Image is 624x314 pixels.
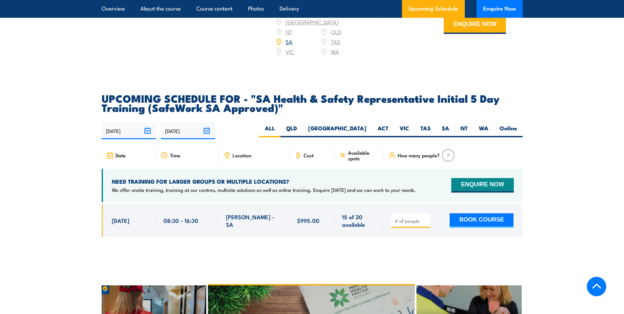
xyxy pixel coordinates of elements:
label: TAS [415,124,436,137]
span: Cost [304,152,313,158]
label: ALL [259,124,281,137]
input: # of people [395,218,428,224]
span: Location [233,152,251,158]
span: 08:30 - 16:30 [163,217,198,224]
label: QLD [281,124,303,137]
button: BOOK COURSE [450,213,513,228]
a: SA [286,38,292,45]
span: [DATE] [112,217,129,224]
label: NT [455,124,473,137]
label: WA [473,124,494,137]
span: Available spots [348,150,379,161]
label: Online [494,124,523,137]
span: Date [115,152,126,158]
h4: NEED TRAINING FOR LARGER GROUPS OR MULTIPLE LOCATIONS? [112,178,416,185]
span: [PERSON_NAME] - SA [226,213,283,228]
label: SA [436,124,455,137]
span: 15 of 20 available [342,213,377,228]
button: ENQUIRE NOW [444,16,506,34]
input: From date [102,122,156,139]
span: $995.00 [297,217,319,224]
input: To date [161,122,215,139]
label: ACT [372,124,394,137]
button: ENQUIRE NOW [451,178,513,193]
span: Time [170,152,180,158]
label: VIC [394,124,415,137]
h2: UPCOMING SCHEDULE FOR - "SA Health & Safety Representative Initial 5 Day Training (SafeWork SA Ap... [102,93,523,112]
span: How many people? [398,152,440,158]
label: [GEOGRAPHIC_DATA] [303,124,372,137]
p: We offer onsite training, training at our centres, multisite solutions as well as online training... [112,187,416,193]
